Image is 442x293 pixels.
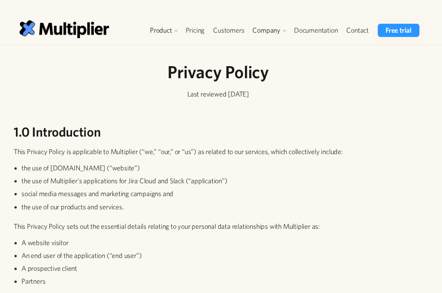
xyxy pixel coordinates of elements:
li: the use of Multiplier's applications for Jira Cloud and Slack (“application”) [21,176,423,186]
div: Company [252,26,280,35]
li: the use of [DOMAIN_NAME] (“website”) [21,163,423,173]
li: Partners [21,276,423,286]
li: An end user of the application (“end user”) [21,251,423,260]
p: This Privacy Policy sets out the essential details relating to your personal data relationships w... [14,221,423,232]
p: Last reviewed [DATE] [14,89,423,99]
h1: Privacy Policy [14,61,423,82]
li: social media messages and marketing campaigns and [21,189,423,198]
p: This Privacy Policy is applicable to Multiplier (“we,” “our,” or “us”) as related to our services... [14,146,423,157]
a: Customers [209,24,248,37]
div: Product [150,26,172,35]
a: Contact [342,24,373,37]
li: A website visitor [21,238,423,247]
div: Company [248,24,290,37]
li: the use of our products and services. [21,202,423,212]
a: Documentation [290,24,342,37]
a: Free trial [378,24,419,37]
strong: 1.0 Introduction [14,124,101,139]
li: A prospective client [21,263,423,273]
a: Pricing [181,24,209,37]
div: Product [146,24,181,37]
